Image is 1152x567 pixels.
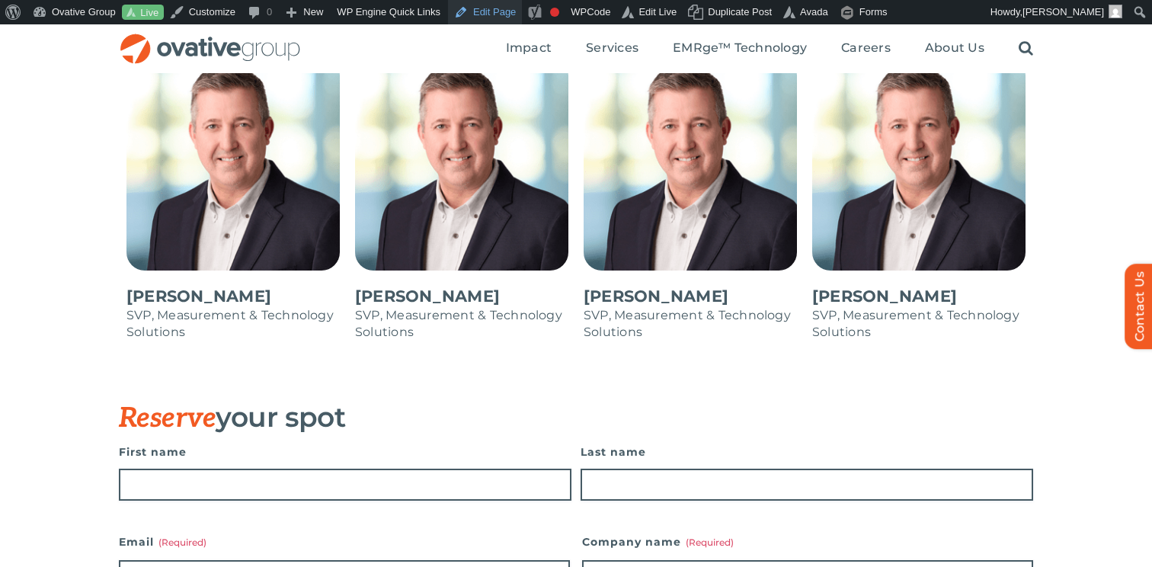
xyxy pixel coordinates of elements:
img: Aaron Rose [812,57,1026,271]
img: Aaron Rose [355,57,568,271]
p: SVP, Measurement & Technology Solutions [126,307,340,341]
a: Services [586,40,638,57]
span: (Required) [158,537,206,548]
h3: your spot [119,402,957,434]
span: Services [586,40,638,56]
a: Impact [506,40,552,57]
div: Focus keyphrase not set [550,8,559,17]
label: Company name [582,531,1033,553]
a: EMRge™ Technology [673,40,807,57]
a: Live [122,5,164,21]
a: OG_Full_horizontal_RGB [119,32,302,46]
span: Impact [506,40,552,56]
a: Search [1019,40,1033,57]
a: Careers [841,40,891,57]
span: Careers [841,40,891,56]
label: First name [119,441,571,463]
span: [PERSON_NAME] [1022,6,1104,18]
span: (Required) [686,537,734,548]
label: Email [119,531,570,553]
p: SVP, Measurement & Technology Solutions [812,307,1026,341]
p: [PERSON_NAME] [584,286,797,307]
p: [PERSON_NAME] [355,286,568,307]
span: About Us [925,40,984,56]
p: SVP, Measurement & Technology Solutions [584,307,797,341]
span: Reserve [119,402,216,435]
nav: Menu [506,24,1033,73]
p: [PERSON_NAME] [812,286,1026,307]
img: Aaron Rose [126,57,340,271]
a: About Us [925,40,984,57]
p: [PERSON_NAME] [126,286,340,307]
label: Last name [581,441,1033,463]
span: EMRge™ Technology [673,40,807,56]
p: SVP, Measurement & Technology Solutions [355,307,568,341]
img: Aaron Rose [584,57,797,271]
